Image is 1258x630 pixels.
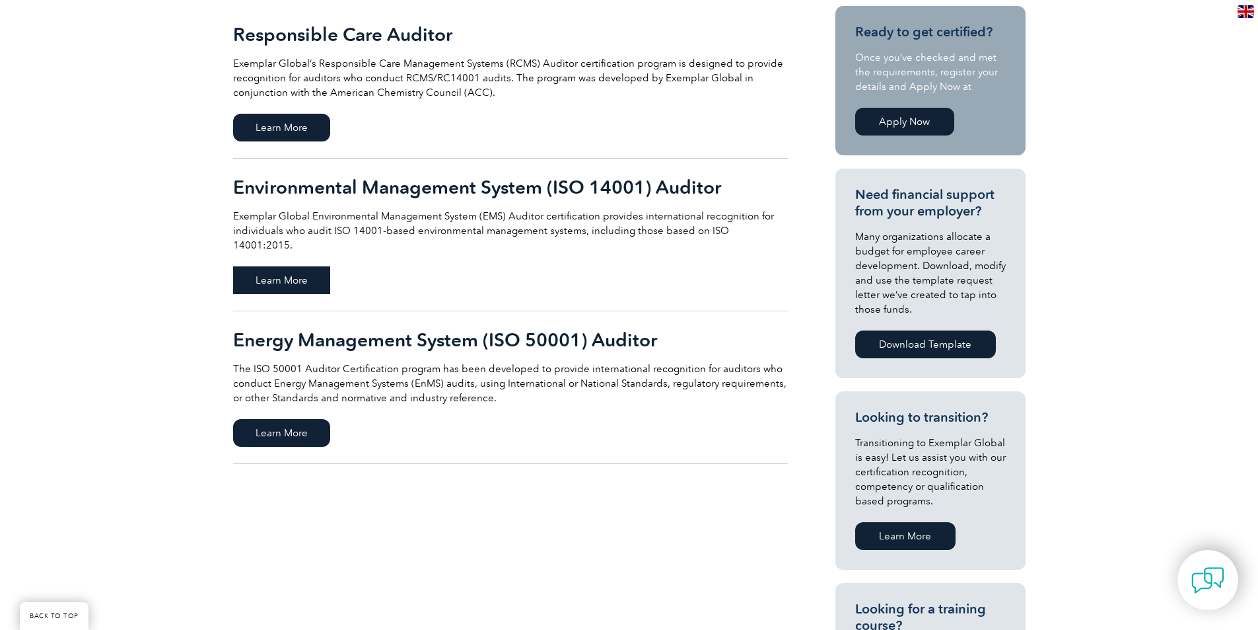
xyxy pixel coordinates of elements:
[1191,564,1224,597] img: contact-chat.png
[233,6,788,159] a: Responsible Care Auditor Exemplar Global’s Responsible Care Management Systems (RCMS) Auditor cer...
[233,329,788,350] h2: Energy Management System (ISO 50001) Auditor
[855,24,1006,40] h3: Ready to get certified?
[855,186,1006,219] h3: Need financial support from your employer?
[233,177,788,198] h2: Environmental Management System (ISO 14001) Auditor
[855,436,1006,508] p: Transitioning to Exemplar Global is easy! Let us assist you with our certification recognition, c...
[855,108,954,136] a: Apply Now
[233,24,788,45] h2: Responsible Care Auditor
[20,602,88,630] a: BACK TO TOP
[233,209,788,253] p: Exemplar Global Environmental Management System (EMS) Auditor certification provides internationa...
[233,362,788,405] p: The ISO 50001 Auditor Certification program has been developed to provide international recogniti...
[233,56,788,100] p: Exemplar Global’s Responsible Care Management Systems (RCMS) Auditor certification program is des...
[233,311,788,464] a: Energy Management System (ISO 50001) Auditor The ISO 50001 Auditor Certification program has been...
[855,50,1006,94] p: Once you’ve checked and met the requirements, register your details and Apply Now at
[1238,5,1254,18] img: en
[855,522,956,550] a: Learn More
[233,114,330,141] span: Learn More
[233,266,330,294] span: Learn More
[855,409,1006,426] h3: Looking to transition?
[233,159,788,311] a: Environmental Management System (ISO 14001) Auditor Exemplar Global Environmental Management Syst...
[855,331,996,358] a: Download Template
[855,229,1006,317] p: Many organizations allocate a budget for employee career development. Download, modify and use th...
[233,419,330,447] span: Learn More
